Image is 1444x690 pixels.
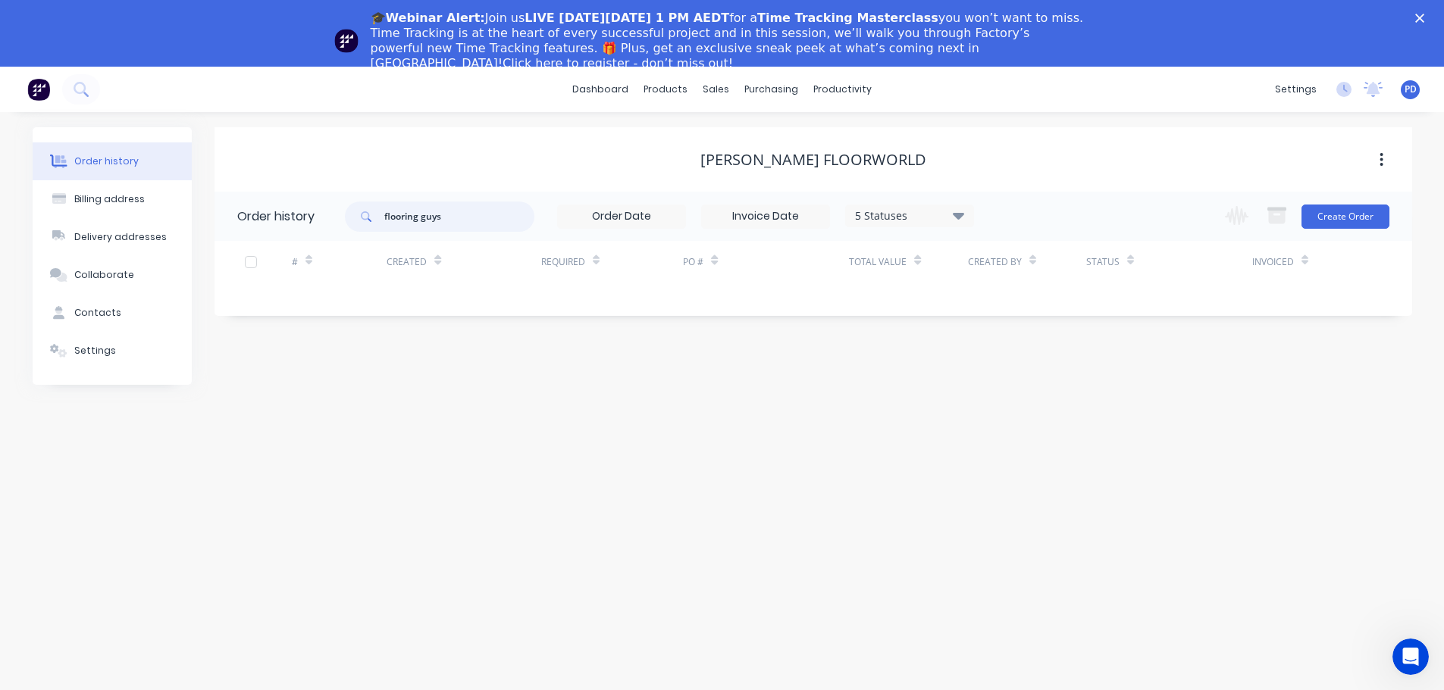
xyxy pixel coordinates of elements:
[237,208,315,226] div: Order history
[968,241,1086,283] div: Created By
[702,205,829,228] input: Invoice Date
[683,255,703,269] div: PO #
[74,230,167,244] div: Delivery addresses
[565,78,636,101] a: dashboard
[968,255,1022,269] div: Created By
[636,78,695,101] div: products
[292,255,298,269] div: #
[1392,638,1429,675] iframe: Intercom live chat
[27,78,50,101] img: Factory
[33,256,192,294] button: Collaborate
[74,155,139,168] div: Order history
[371,11,1086,71] div: Join us for a you won’t want to miss. Time Tracking is at the heart of every successful project a...
[1086,255,1120,269] div: Status
[33,142,192,180] button: Order history
[292,241,387,283] div: #
[1086,241,1252,283] div: Status
[33,180,192,218] button: Billing address
[384,201,534,232] input: Search...
[33,294,192,332] button: Contacts
[849,241,967,283] div: Total Value
[1267,78,1324,101] div: settings
[387,241,540,283] div: Created
[387,255,427,269] div: Created
[683,241,849,283] div: PO #
[74,344,116,357] div: Settings
[33,218,192,256] button: Delivery addresses
[371,11,485,25] b: 🎓Webinar Alert:
[700,151,926,169] div: [PERSON_NAME] Floorworld
[757,11,938,25] b: Time Tracking Masterclass
[74,306,121,320] div: Contacts
[1252,241,1347,283] div: Invoiced
[525,11,729,25] b: LIVE [DATE][DATE] 1 PM AEDT
[503,56,733,70] a: Click here to register - don’t miss out!
[541,255,585,269] div: Required
[695,78,737,101] div: sales
[33,332,192,370] button: Settings
[846,208,973,224] div: 5 Statuses
[1405,83,1417,96] span: PD
[1252,255,1294,269] div: Invoiced
[74,268,134,282] div: Collaborate
[334,29,359,53] img: Profile image for Team
[74,192,145,206] div: Billing address
[806,78,879,101] div: productivity
[1301,205,1389,229] button: Create Order
[1415,14,1430,23] div: Close
[849,255,907,269] div: Total Value
[541,241,684,283] div: Required
[558,205,685,228] input: Order Date
[737,78,806,101] div: purchasing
